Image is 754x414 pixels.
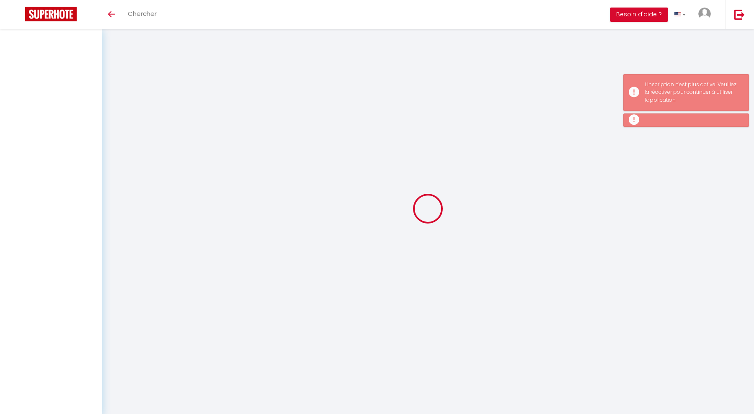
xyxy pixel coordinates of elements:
span: Chercher [128,9,157,18]
img: logout [734,9,745,20]
div: L'inscription n'est plus active. Veuillez la réactiver pour continuer à utiliser l'application [645,81,740,105]
img: Super Booking [25,7,77,21]
button: Besoin d'aide ? [610,8,668,22]
div: L'inscription n'est plus active. Veuillez la réactiver pour continuer à utiliser l'application [645,41,740,65]
img: ... [698,8,711,20]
